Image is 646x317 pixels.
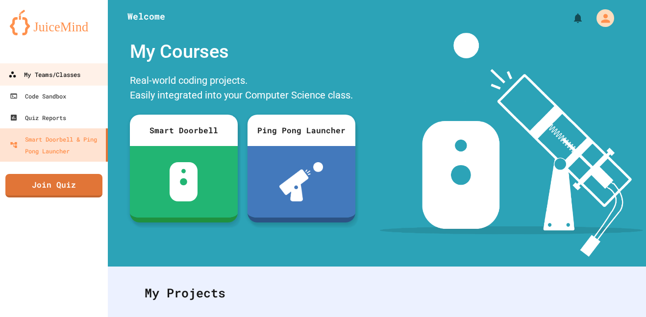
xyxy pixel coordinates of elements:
[5,174,102,197] a: Join Quiz
[170,162,198,201] img: sdb-white.svg
[380,33,643,257] img: banner-image-my-projects.png
[10,133,102,157] div: Smart Doorbell & Ping Pong Launcher
[125,33,360,71] div: My Courses
[10,112,66,123] div: Quiz Reports
[135,274,619,312] div: My Projects
[125,71,360,107] div: Real-world coding projects. Easily integrated into your Computer Science class.
[10,10,98,35] img: logo-orange.svg
[10,90,66,102] div: Code Sandbox
[8,69,80,81] div: My Teams/Classes
[279,162,323,201] img: ppl-with-ball.png
[130,115,238,146] div: Smart Doorbell
[248,115,355,146] div: Ping Pong Launcher
[586,7,617,29] div: My Account
[554,10,586,26] div: My Notifications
